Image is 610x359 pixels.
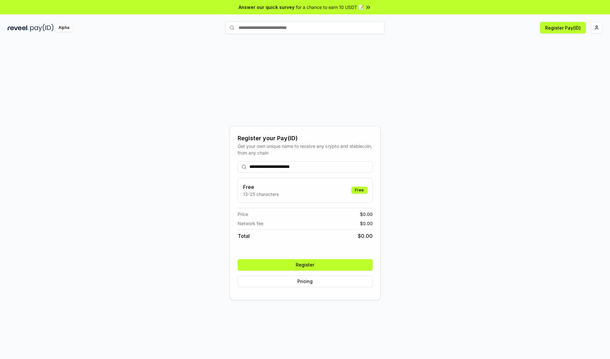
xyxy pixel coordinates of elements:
[238,134,373,143] div: Register your Pay(ID)
[351,187,367,194] div: Free
[30,24,54,32] img: pay_id
[238,232,250,240] span: Total
[243,183,279,191] h3: Free
[296,4,364,10] span: for a chance to earn 10 USDT 📝
[358,232,373,240] span: $ 0.00
[238,259,373,271] button: Register
[360,211,373,217] span: $ 0.00
[360,220,373,227] span: $ 0.00
[239,4,295,10] span: Answer our quick survey
[243,191,279,197] p: 13-25 characters
[238,276,373,287] button: Pricing
[540,22,586,33] button: Register Pay(ID)
[238,143,373,156] div: Get your own unique name to receive any crypto and stablecoin, from any chain
[55,24,73,32] div: Alpha
[238,220,263,227] span: Network fee
[238,211,248,217] span: Price
[8,24,29,32] img: reveel_dark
